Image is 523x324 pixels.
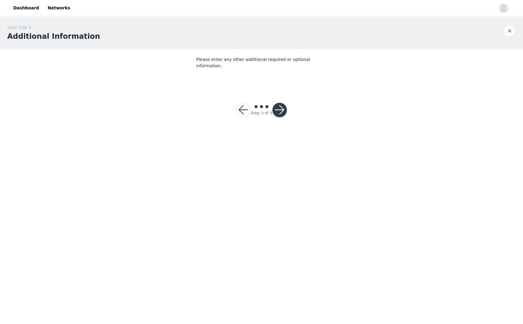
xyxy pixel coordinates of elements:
[501,3,506,13] div: avatar
[196,56,327,69] p: Please enter any other additional required or optional information.
[7,31,100,42] h1: Additional Information
[10,1,43,15] a: Dashboard
[7,25,100,31] div: STEP 3 OF 3
[251,110,272,116] div: Step 3 of 3
[44,1,74,15] a: Networks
